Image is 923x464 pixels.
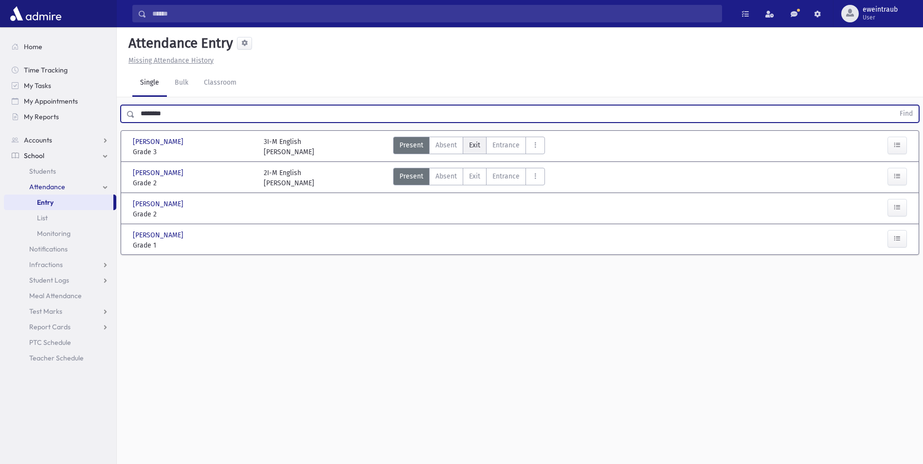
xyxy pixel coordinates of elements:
span: Grade 2 [133,209,254,219]
span: School [24,151,44,160]
a: Accounts [4,132,116,148]
span: User [863,14,898,21]
span: Report Cards [29,322,71,331]
a: Report Cards [4,319,116,335]
span: Entrance [492,140,520,150]
a: School [4,148,116,163]
a: PTC Schedule [4,335,116,350]
a: Monitoring [4,226,116,241]
span: Exit [469,171,480,181]
span: Grade 2 [133,178,254,188]
span: Teacher Schedule [29,354,84,362]
a: Student Logs [4,272,116,288]
div: 2I-M English [PERSON_NAME] [264,168,314,188]
a: Bulk [167,70,196,97]
span: My Tasks [24,81,51,90]
a: My Reports [4,109,116,125]
span: Absent [435,140,457,150]
span: Infractions [29,260,63,269]
a: My Appointments [4,93,116,109]
span: My Appointments [24,97,78,106]
span: Exit [469,140,480,150]
span: [PERSON_NAME] [133,199,185,209]
a: Missing Attendance History [125,56,214,65]
span: My Reports [24,112,59,121]
u: Missing Attendance History [128,56,214,65]
span: Grade 3 [133,147,254,157]
a: List [4,210,116,226]
a: Single [132,70,167,97]
span: Attendance [29,182,65,191]
span: Students [29,167,56,176]
a: Test Marks [4,303,116,319]
span: Entry [37,198,54,207]
span: [PERSON_NAME] [133,168,185,178]
a: Classroom [196,70,244,97]
a: Attendance [4,179,116,195]
span: Student Logs [29,276,69,285]
a: Entry [4,195,113,210]
a: My Tasks [4,78,116,93]
div: AttTypes [393,168,545,188]
span: eweintraub [863,6,898,14]
span: Present [399,171,423,181]
span: [PERSON_NAME] [133,137,185,147]
span: [PERSON_NAME] [133,230,185,240]
input: Search [146,5,722,22]
span: List [37,214,48,222]
button: Find [894,106,919,122]
span: Home [24,42,42,51]
div: AttTypes [393,137,545,157]
span: PTC Schedule [29,338,71,347]
a: Notifications [4,241,116,257]
a: Students [4,163,116,179]
span: Grade 1 [133,240,254,250]
a: Infractions [4,257,116,272]
span: Monitoring [37,229,71,238]
a: Meal Attendance [4,288,116,303]
a: Time Tracking [4,62,116,78]
span: Meal Attendance [29,291,82,300]
span: Entrance [492,171,520,181]
span: Present [399,140,423,150]
span: Time Tracking [24,66,68,74]
span: Accounts [24,136,52,144]
h5: Attendance Entry [125,35,233,52]
div: 3I-M English [PERSON_NAME] [264,137,314,157]
img: AdmirePro [8,4,64,23]
a: Home [4,39,116,54]
a: Teacher Schedule [4,350,116,366]
span: Absent [435,171,457,181]
span: Notifications [29,245,68,253]
span: Test Marks [29,307,62,316]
